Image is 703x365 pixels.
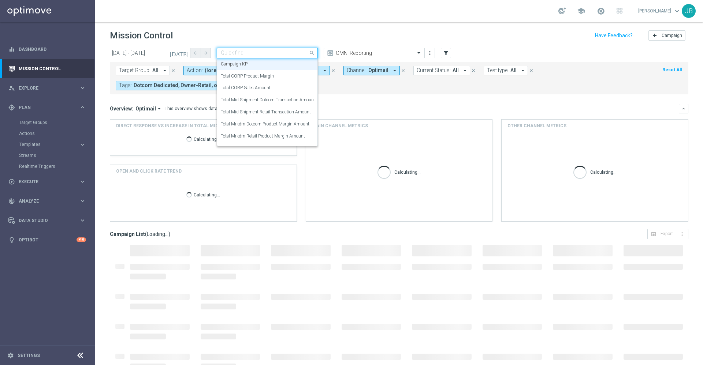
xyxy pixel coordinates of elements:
[221,145,257,151] label: Visitor Conversions
[648,30,685,41] button: add Campaign
[110,105,133,112] h3: Overview:
[205,67,319,74] span: (blanks) 2024_DC_C 2024_DC_L 2024_DC_N/Y + 334 more
[8,104,15,111] i: gps_fixed
[19,142,72,147] span: Templates
[681,106,686,111] i: keyboard_arrow_down
[8,178,15,185] i: play_circle_outline
[133,105,165,112] button: Optimail arrow_drop_down
[8,39,86,59] div: Dashboard
[161,67,168,74] i: arrow_drop_down
[19,180,79,184] span: Execute
[19,117,94,128] div: Target Groups
[8,85,15,91] i: person_search
[116,81,262,90] button: Tags: Dotcom Dedicated, Owner-Retail, owner-dotcom-dedicated, owner-omni-dedicated, owner-retail ...
[221,97,315,103] label: Total Mid Shipment Dotcom Transaction Amount
[417,67,451,74] span: Current Status:
[462,67,468,74] i: arrow_drop_down
[682,4,696,18] div: JB
[595,33,633,38] input: Have Feedback?
[400,67,406,75] button: close
[221,73,274,79] label: Total CORP Product Margin
[19,86,79,90] span: Explore
[471,68,476,73] i: close
[203,50,208,56] i: arrow_forward
[79,141,86,148] i: keyboard_arrow_right
[8,104,79,111] div: Plan
[312,123,368,129] h4: Main channel metrics
[134,82,251,89] span: Dotcom Dedicated, Owner-Retail, owner-dotcom-dedicated, owner-omni-dedicated, owner-retail
[413,66,470,75] button: Current Status: All arrow_drop_down
[19,128,94,139] div: Actions
[676,229,688,239] button: more_vert
[221,118,314,130] div: Total Mrkdm Dotcom Product Margin Amount
[8,198,79,204] div: Analyze
[19,142,86,147] button: Templates keyboard_arrow_right
[327,49,334,57] i: preview
[324,48,425,58] ng-select: OMNI Reporting
[8,198,15,204] i: track_changes
[79,104,86,111] i: keyboard_arrow_right
[221,94,314,106] div: Total Mid Shipment Dotcom Transaction Amount
[194,191,220,198] p: Calculating...
[221,133,305,139] label: Total Mrkdm Retail Product Margin Amount
[19,218,79,223] span: Data Studio
[487,67,509,74] span: Test type:
[170,67,176,75] button: close
[651,231,656,237] i: open_in_browser
[156,105,163,112] i: arrow_drop_down
[221,58,314,70] div: Campaign KPI
[19,153,76,158] a: Streams
[637,5,682,16] a: [PERSON_NAME]keyboard_arrow_down
[110,30,173,41] h1: Mission Control
[590,168,617,175] p: Calculating...
[221,130,314,142] div: Total Mrkdm Retail Product Margin Amount
[394,168,421,175] p: Calculating...
[19,105,79,110] span: Plan
[79,178,86,185] i: keyboard_arrow_right
[673,7,681,15] span: keyboard_arrow_down
[368,67,388,74] span: Optimail
[19,120,76,125] a: Target Groups
[347,67,367,74] span: Channel:
[79,217,86,224] i: keyboard_arrow_right
[8,237,86,243] button: lightbulb Optibot +10
[8,46,86,52] button: equalizer Dashboard
[19,39,86,59] a: Dashboard
[8,59,86,78] div: Mission Control
[221,106,314,118] div: Total Mid Shipment Retail Transaction Amount
[119,82,132,89] span: Tags:
[18,353,40,358] a: Settings
[577,7,585,15] span: school
[19,150,94,161] div: Streams
[8,218,86,223] button: Data Studio keyboard_arrow_right
[170,50,189,56] i: [DATE]
[529,68,534,73] i: close
[8,66,86,72] div: Mission Control
[217,58,318,146] ng-dropdown-panel: Options list
[201,48,211,58] button: arrow_forward
[8,85,86,91] div: person_search Explore keyboard_arrow_right
[520,67,526,74] i: arrow_drop_down
[662,66,682,74] button: Reset All
[19,199,79,203] span: Analyze
[194,135,220,142] p: Calculating...
[443,50,449,56] i: filter_alt
[484,66,528,75] button: Test type: All arrow_drop_down
[147,231,168,237] span: Loading...
[8,178,79,185] div: Execute
[19,59,86,78] a: Mission Control
[528,67,535,75] button: close
[8,179,86,185] button: play_circle_outline Execute keyboard_arrow_right
[19,163,76,169] a: Realtime Triggers
[331,68,336,73] i: close
[110,48,190,58] input: Select date range
[679,231,685,237] i: more_vert
[165,105,291,112] div: This overview shows data of campaigns executed via Optimail
[221,82,314,94] div: Total CORP Sales Amount
[8,230,86,249] div: Optibot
